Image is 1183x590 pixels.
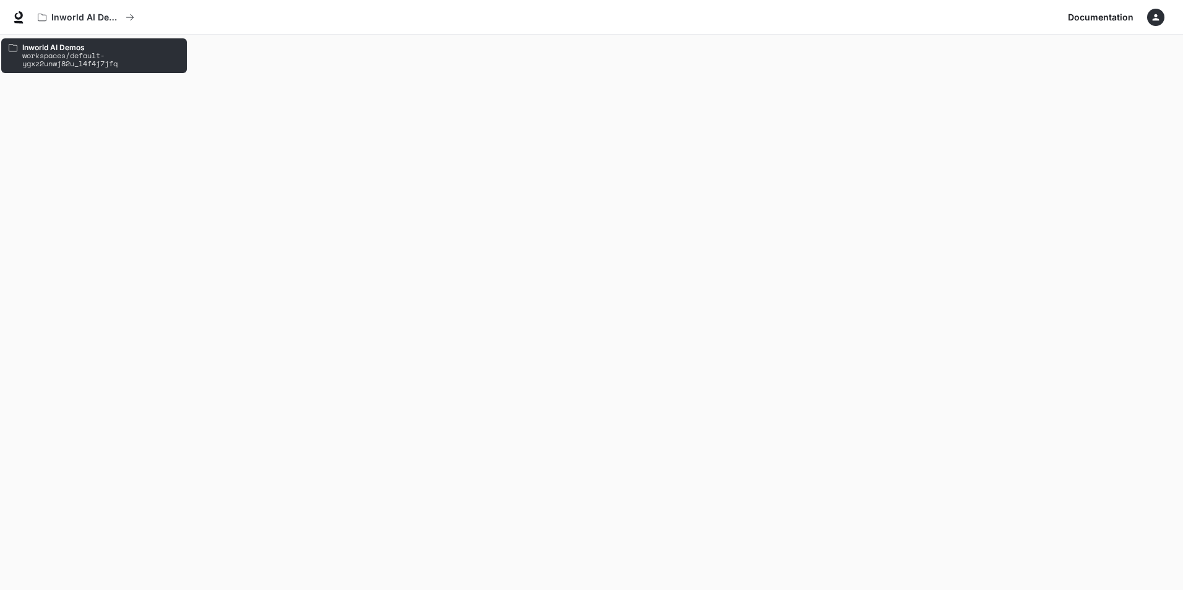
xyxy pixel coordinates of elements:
[1068,10,1134,25] span: Documentation
[51,12,121,23] p: Inworld AI Demos
[22,43,179,51] p: Inworld AI Demos
[1063,5,1138,30] a: Documentation
[22,51,179,67] p: workspaces/default-ygxz2unwj82u_l4f4j7jfq
[32,5,140,30] button: All workspaces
